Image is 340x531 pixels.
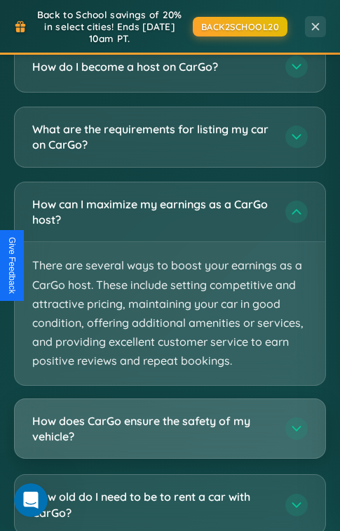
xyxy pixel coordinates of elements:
[193,17,288,36] button: BACK2SCHOOL20
[15,242,325,384] p: There are several ways to boost your earnings as a CarGo host. These include setting competitive ...
[14,483,48,517] iframe: Intercom live chat
[32,413,271,445] h3: How does CarGo ensure the safety of my vehicle?
[32,121,271,153] h3: What are the requirements for listing my car on CarGo?
[32,59,271,74] h3: How do I become a host on CarGo?
[34,8,186,44] span: Back to School savings of 20% in select cities! Ends [DATE] 10am PT.
[7,237,17,294] div: Give Feedback
[32,196,271,228] h3: How can I maximize my earnings as a CarGo host?
[32,489,271,520] h3: How old do I need to be to rent a car with CarGo?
